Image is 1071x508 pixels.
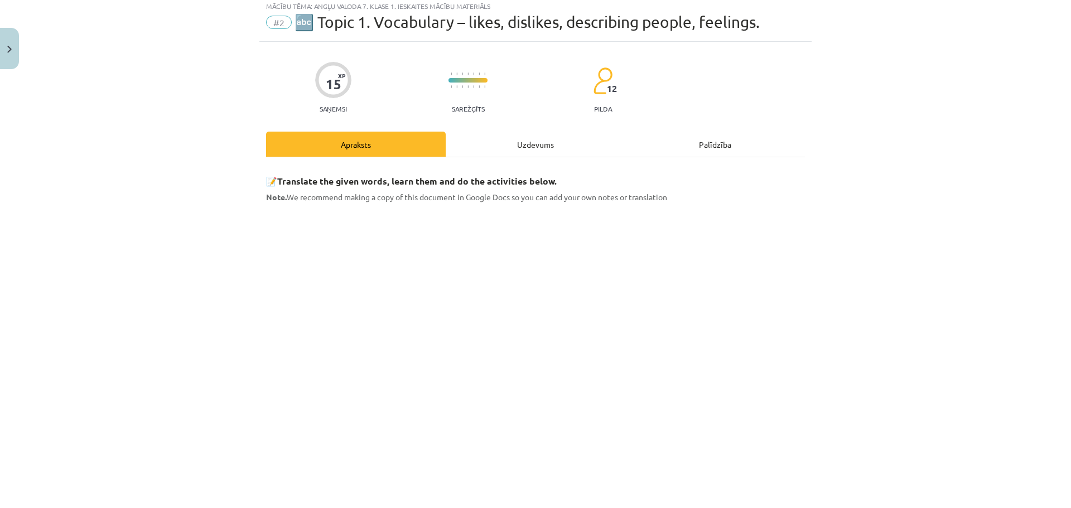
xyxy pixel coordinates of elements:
[484,85,485,88] img: icon-short-line-57e1e144782c952c97e751825c79c345078a6d821885a25fce030b3d8c18986b.svg
[456,72,457,75] img: icon-short-line-57e1e144782c952c97e751825c79c345078a6d821885a25fce030b3d8c18986b.svg
[266,192,667,202] span: We recommend making a copy of this document in Google Docs so you can add your own notes or trans...
[456,85,457,88] img: icon-short-line-57e1e144782c952c97e751825c79c345078a6d821885a25fce030b3d8c18986b.svg
[462,72,463,75] img: icon-short-line-57e1e144782c952c97e751825c79c345078a6d821885a25fce030b3d8c18986b.svg
[277,175,557,187] b: Translate the given words, learn them and do the activities below.
[479,72,480,75] img: icon-short-line-57e1e144782c952c97e751825c79c345078a6d821885a25fce030b3d8c18986b.svg
[484,72,485,75] img: icon-short-line-57e1e144782c952c97e751825c79c345078a6d821885a25fce030b3d8c18986b.svg
[266,132,446,157] div: Apraksts
[266,192,287,202] strong: Note.
[326,76,341,92] div: 15
[607,84,617,94] span: 12
[266,167,805,188] h3: 📝
[7,46,12,53] img: icon-close-lesson-0947bae3869378f0d4975bcd49f059093ad1ed9edebbc8119c70593378902aed.svg
[625,132,805,157] div: Palīdzība
[479,85,480,88] img: icon-short-line-57e1e144782c952c97e751825c79c345078a6d821885a25fce030b3d8c18986b.svg
[594,105,612,113] p: pilda
[315,105,351,113] p: Saņemsi
[295,13,760,31] span: 🔤 Topic 1. Vocabulary – likes, dislikes, describing people, feelings.
[266,16,292,29] span: #2
[446,132,625,157] div: Uzdevums
[473,85,474,88] img: icon-short-line-57e1e144782c952c97e751825c79c345078a6d821885a25fce030b3d8c18986b.svg
[452,105,485,113] p: Sarežģīts
[467,72,469,75] img: icon-short-line-57e1e144782c952c97e751825c79c345078a6d821885a25fce030b3d8c18986b.svg
[593,67,612,95] img: students-c634bb4e5e11cddfef0936a35e636f08e4e9abd3cc4e673bd6f9a4125e45ecb1.svg
[473,72,474,75] img: icon-short-line-57e1e144782c952c97e751825c79c345078a6d821885a25fce030b3d8c18986b.svg
[338,72,345,79] span: XP
[266,2,805,10] div: Mācību tēma: Angļu valoda 7. klase 1. ieskaites mācību materiāls
[451,72,452,75] img: icon-short-line-57e1e144782c952c97e751825c79c345078a6d821885a25fce030b3d8c18986b.svg
[467,85,469,88] img: icon-short-line-57e1e144782c952c97e751825c79c345078a6d821885a25fce030b3d8c18986b.svg
[451,85,452,88] img: icon-short-line-57e1e144782c952c97e751825c79c345078a6d821885a25fce030b3d8c18986b.svg
[462,85,463,88] img: icon-short-line-57e1e144782c952c97e751825c79c345078a6d821885a25fce030b3d8c18986b.svg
